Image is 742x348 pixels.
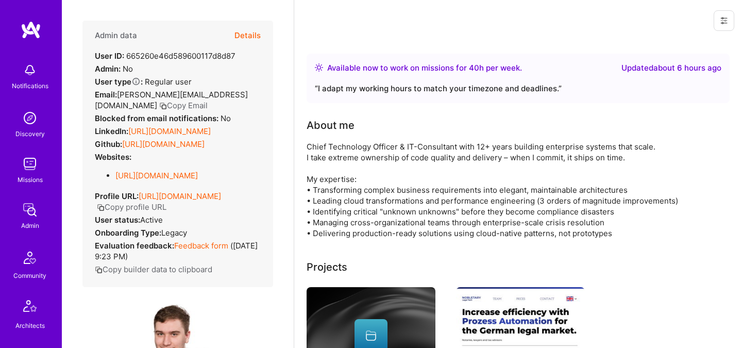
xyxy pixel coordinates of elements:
[469,63,479,73] span: 40
[131,77,141,86] i: Help
[139,191,221,201] a: [URL][DOMAIN_NAME]
[95,64,121,74] strong: Admin:
[95,240,261,262] div: ( [DATE] 9:23 PM )
[95,113,231,124] div: No
[97,204,105,211] i: icon Copy
[621,62,721,74] div: Updated about 6 hours ago
[95,228,161,238] strong: Onboarding Type:
[95,90,117,100] strong: Email:
[234,21,261,51] button: Details
[12,80,48,91] div: Notifications
[95,264,212,275] button: Copy builder data to clipboard
[95,77,143,87] strong: User type :
[95,51,124,61] strong: User ID:
[174,241,228,251] a: Feedback form
[95,152,131,162] strong: Websites:
[20,200,40,220] img: admin teamwork
[95,139,122,149] strong: Github:
[95,215,140,225] strong: User status:
[97,202,166,212] button: Copy profile URL
[18,174,43,185] div: Missions
[140,215,163,225] span: Active
[315,63,323,72] img: Availability
[307,141,719,239] div: Chief Technology Officer & IT-Consultant with 12+ years building enterprise systems that scale. I...
[95,241,174,251] strong: Evaluation feedback:
[315,82,721,95] div: “ I adapt my working hours to match your timezone and deadlines. ”
[95,90,248,110] span: [PERSON_NAME][EMAIL_ADDRESS][DOMAIN_NAME]
[307,118,355,133] div: About me
[15,128,45,139] div: Discovery
[20,108,40,128] img: discovery
[18,245,42,270] img: Community
[95,126,128,136] strong: LinkedIn:
[95,76,192,87] div: Regular user
[20,60,40,80] img: bell
[159,102,167,110] i: icon Copy
[115,171,198,180] a: [URL][DOMAIN_NAME]
[20,154,40,174] img: teamwork
[95,31,137,40] h4: Admin data
[95,191,139,201] strong: Profile URL:
[122,139,205,149] a: [URL][DOMAIN_NAME]
[13,270,46,281] div: Community
[95,63,133,74] div: No
[128,126,211,136] a: [URL][DOMAIN_NAME]
[327,62,522,74] div: Available now to work on missions for h per week .
[15,320,45,331] div: Architects
[95,51,235,61] div: 665260e46d589600117d8d87
[159,100,208,111] button: Copy Email
[307,259,347,275] div: Projects
[21,21,41,39] img: logo
[161,228,187,238] span: legacy
[95,266,103,274] i: icon Copy
[95,113,221,123] strong: Blocked from email notifications:
[18,295,42,320] img: Architects
[21,220,39,231] div: Admin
